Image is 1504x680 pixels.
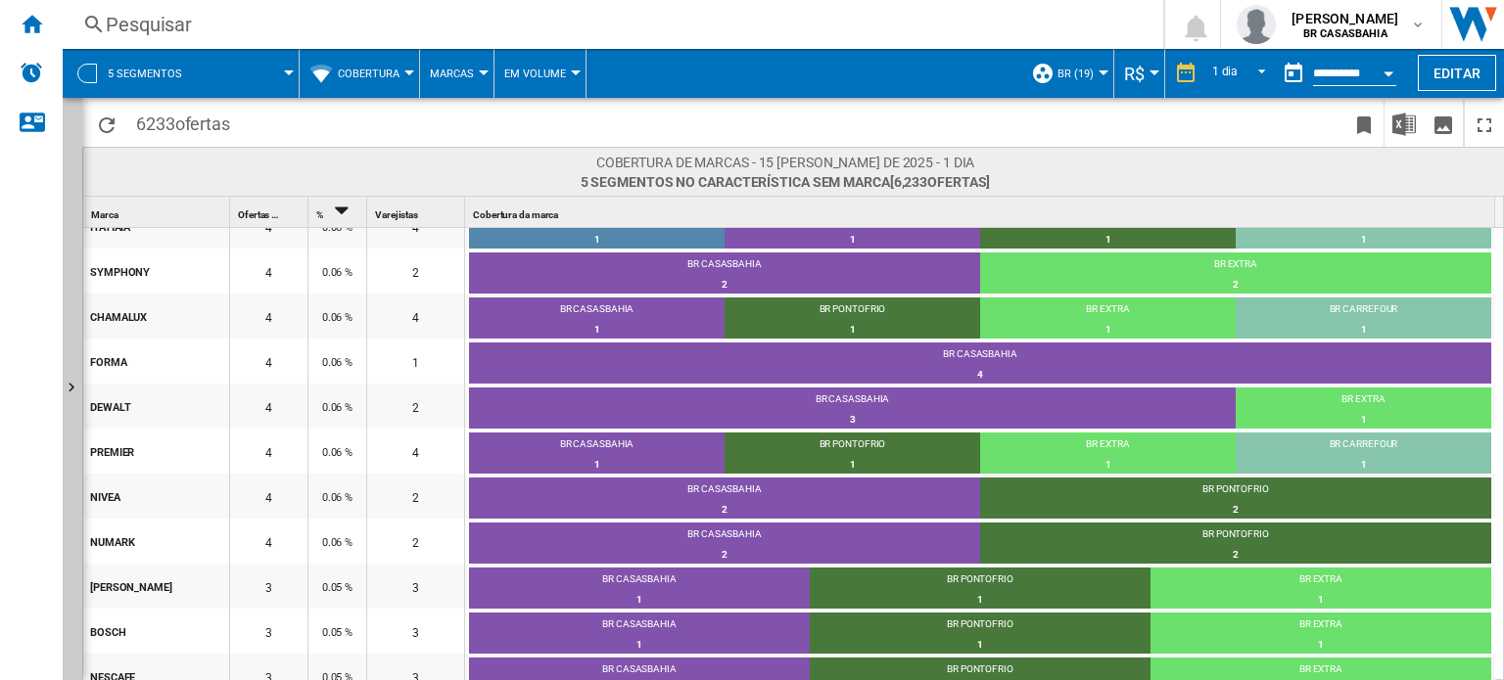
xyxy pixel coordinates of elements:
[810,572,1151,590] div: BR PONTOFRIO
[980,527,1491,545] div: BR PONTOFRIO
[375,209,418,220] span: Varejistas
[469,257,980,275] div: BR CASASBAHIA
[1418,55,1496,91] button: Editar
[980,482,1491,500] div: BR PONTOFRIO
[1057,68,1094,80] span: BR (19)
[87,197,229,227] div: Sort None
[230,384,307,429] div: 4
[238,209,269,220] span: Ofertas
[810,590,1151,610] div: 1
[980,252,1491,297] td: BR EXTRA : 2 (50%)
[469,392,1236,410] div: BR CASASBAHIA
[469,545,980,565] div: 2
[371,197,464,227] div: Sort None
[308,249,366,294] div: 0.06 %
[1031,49,1104,98] div: BR (19)
[1274,54,1313,93] button: md-calendar
[890,174,991,190] span: [6,233 ]
[367,609,464,654] div: 3
[504,49,576,98] div: Em volume
[108,68,182,80] span: 5 segmentos
[308,339,366,384] div: 0.06 %
[230,429,307,474] div: 4
[469,477,980,522] td: BR CASASBAHIA : 2 (50%)
[90,566,228,607] div: [PERSON_NAME]
[1292,9,1398,28] span: [PERSON_NAME]
[810,567,1151,612] td: BR PONTOFRIO : 1 (33.33%)
[927,174,986,190] span: ofertas
[325,209,356,220] span: Sort Descending
[725,437,980,455] div: BR PONTOFRIO
[473,209,558,220] span: Cobertura da marca
[367,429,464,474] div: 4
[367,294,464,339] div: 4
[367,564,464,609] div: 3
[980,477,1491,522] td: BR PONTOFRIO : 2 (50%)
[90,431,228,472] div: PREMIER
[1236,320,1491,340] div: 1
[1392,113,1416,136] img: excel-24x24.png
[469,567,810,612] td: BR CASASBAHIA : 1 (33.33%)
[1236,455,1491,475] div: 1
[469,617,810,635] div: BR CASASBAHIA
[980,455,1236,475] div: 1
[469,410,1236,430] div: 3
[469,612,810,657] td: BR CASASBAHIA : 1 (33.33%)
[980,257,1491,275] div: BR EXTRA
[338,49,409,98] button: Cobertura
[469,197,1495,227] div: Sort None
[308,384,366,429] div: 0.06 %
[1236,437,1491,455] div: BR CARREFOUR
[87,101,126,147] button: Recarregar
[1151,617,1491,635] div: BR EXTRA
[725,302,980,320] div: BR PONTOFRIO
[469,302,725,320] div: BR CASASBAHIA
[469,197,1495,227] div: Cobertura da marca Sort None
[1124,49,1154,98] button: R$
[980,432,1236,477] td: BR EXTRA : 1 (25%)
[810,612,1151,657] td: BR PONTOFRIO : 1 (33.33%)
[90,611,228,652] div: BOSCH
[338,68,399,80] span: Cobertura
[980,522,1491,567] td: BR PONTOFRIO : 2 (50%)
[367,339,464,384] div: 1
[980,297,1236,342] td: BR EXTRA : 1 (25%)
[469,500,980,520] div: 2
[90,295,228,337] div: CHAMALUX
[316,209,323,220] span: %
[175,113,230,134] span: ofertas
[581,153,991,172] span: Cobertura de marcas - 15 [PERSON_NAME] de 2025 - 1 dia
[230,519,307,564] div: 4
[469,572,810,590] div: BR CASASBAHIA
[1151,567,1491,612] td: BR EXTRA : 1 (33.33%)
[63,98,82,680] button: Mostrar
[1151,572,1491,590] div: BR EXTRA
[1124,64,1145,84] span: R$
[469,342,1491,387] td: BR CASASBAHIA : 4 (100%)
[1151,635,1491,655] div: 1
[87,197,229,227] div: Marca Sort None
[504,68,566,80] span: Em volume
[367,474,464,519] div: 2
[725,297,980,342] td: BR PONTOFRIO : 1 (25%)
[312,197,366,227] div: Sort Descending
[108,49,202,98] button: 5 segmentos
[1236,302,1491,320] div: BR CARREFOUR
[90,340,228,382] div: FORMA
[1371,53,1406,88] button: Open calendar
[430,68,474,80] span: Marcas
[469,522,980,567] td: BR CASASBAHIA : 2 (50%)
[469,590,810,610] div: 1
[1236,392,1491,410] div: BR EXTRA
[90,476,228,517] div: NIVEA
[980,437,1236,455] div: BR EXTRA
[469,455,725,475] div: 1
[469,365,1491,385] div: 4
[1151,590,1491,610] div: 1
[72,49,289,98] div: 5 segmentos
[810,662,1151,680] div: BR PONTOFRIO
[1236,432,1491,477] td: BR CARREFOUR : 1 (25%)
[469,437,725,455] div: BR CASASBAHIA
[430,49,484,98] button: Marcas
